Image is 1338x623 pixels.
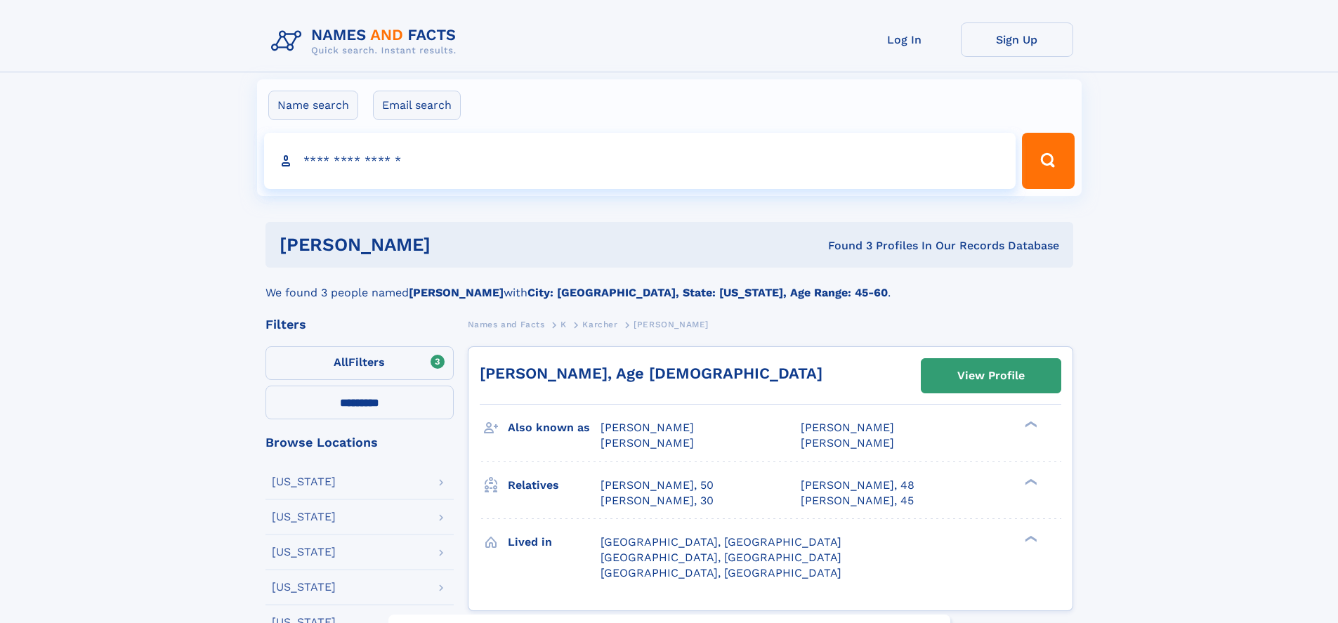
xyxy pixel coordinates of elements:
div: We found 3 people named with . [265,268,1073,301]
a: Karcher [582,315,617,333]
span: [GEOGRAPHIC_DATA], [GEOGRAPHIC_DATA] [601,551,841,564]
input: search input [264,133,1016,189]
div: [US_STATE] [272,476,336,487]
span: [GEOGRAPHIC_DATA], [GEOGRAPHIC_DATA] [601,535,841,549]
span: [PERSON_NAME] [801,436,894,450]
div: [US_STATE] [272,582,336,593]
div: Browse Locations [265,436,454,449]
div: [US_STATE] [272,511,336,523]
span: [GEOGRAPHIC_DATA], [GEOGRAPHIC_DATA] [601,566,841,579]
b: City: [GEOGRAPHIC_DATA], State: [US_STATE], Age Range: 45-60 [527,286,888,299]
div: ❯ [1021,420,1038,429]
a: View Profile [921,359,1061,393]
span: [PERSON_NAME] [801,421,894,434]
label: Name search [268,91,358,120]
h1: [PERSON_NAME] [280,236,629,254]
a: Log In [848,22,961,57]
label: Filters [265,346,454,380]
b: [PERSON_NAME] [409,286,504,299]
label: Email search [373,91,461,120]
a: [PERSON_NAME], 48 [801,478,914,493]
span: K [560,320,567,329]
span: [PERSON_NAME] [601,436,694,450]
span: All [334,355,348,369]
div: [US_STATE] [272,546,336,558]
a: Sign Up [961,22,1073,57]
a: [PERSON_NAME], 30 [601,493,714,509]
span: Karcher [582,320,617,329]
a: Names and Facts [468,315,545,333]
span: [PERSON_NAME] [601,421,694,434]
h3: Also known as [508,416,601,440]
img: Logo Names and Facts [265,22,468,60]
button: Search Button [1022,133,1074,189]
h3: Lived in [508,530,601,554]
div: Filters [265,318,454,331]
a: [PERSON_NAME], Age [DEMOGRAPHIC_DATA] [480,365,822,382]
div: View Profile [957,360,1025,392]
div: ❯ [1021,534,1038,543]
h3: Relatives [508,473,601,497]
div: ❯ [1021,477,1038,486]
span: [PERSON_NAME] [634,320,709,329]
a: [PERSON_NAME], 50 [601,478,714,493]
a: K [560,315,567,333]
div: Found 3 Profiles In Our Records Database [629,238,1059,254]
a: [PERSON_NAME], 45 [801,493,914,509]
